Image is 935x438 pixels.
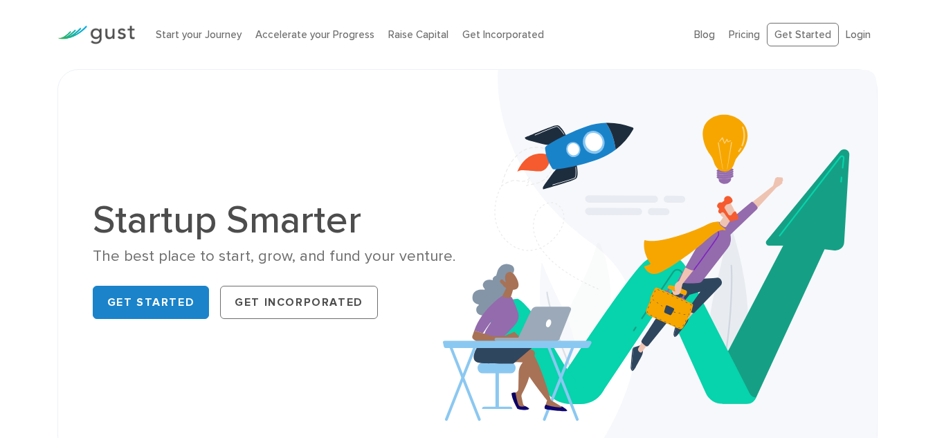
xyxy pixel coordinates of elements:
[846,28,871,41] a: Login
[694,28,715,41] a: Blog
[93,201,457,239] h1: Startup Smarter
[156,28,242,41] a: Start your Journey
[220,286,378,319] a: Get Incorporated
[729,28,760,41] a: Pricing
[388,28,448,41] a: Raise Capital
[57,26,135,44] img: Gust Logo
[93,286,210,319] a: Get Started
[255,28,374,41] a: Accelerate your Progress
[462,28,544,41] a: Get Incorporated
[767,23,839,47] a: Get Started
[93,246,457,266] div: The best place to start, grow, and fund your venture.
